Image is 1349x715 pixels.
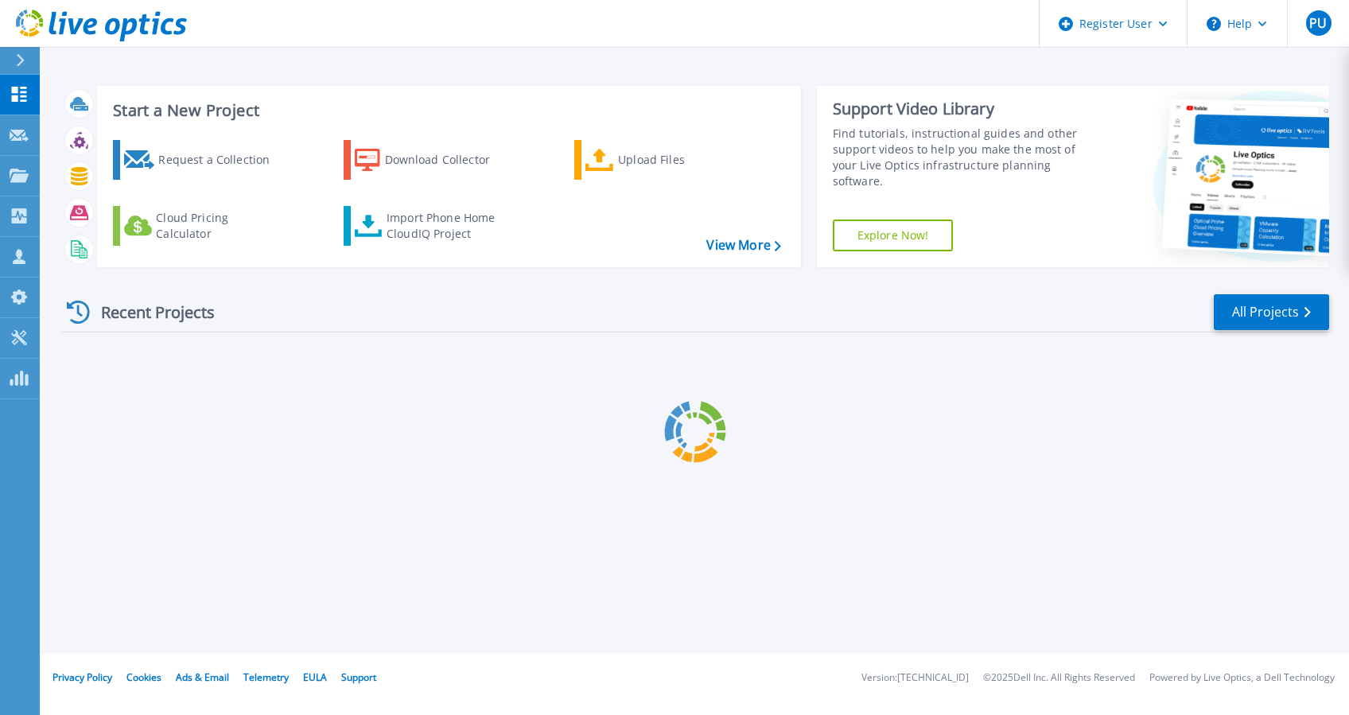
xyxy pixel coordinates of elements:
[574,140,752,180] a: Upload Files
[618,144,745,176] div: Upload Files
[176,670,229,684] a: Ads & Email
[344,140,521,180] a: Download Collector
[156,210,283,242] div: Cloud Pricing Calculator
[833,126,1092,189] div: Find tutorials, instructional guides and other support videos to help you make the most of your L...
[833,99,1092,119] div: Support Video Library
[385,144,512,176] div: Download Collector
[303,670,327,684] a: EULA
[861,673,969,683] li: Version: [TECHNICAL_ID]
[1149,673,1335,683] li: Powered by Live Optics, a Dell Technology
[387,210,511,242] div: Import Phone Home CloudIQ Project
[113,206,290,246] a: Cloud Pricing Calculator
[833,220,954,251] a: Explore Now!
[113,102,780,119] h3: Start a New Project
[1309,17,1327,29] span: PU
[52,670,112,684] a: Privacy Policy
[113,140,290,180] a: Request a Collection
[126,670,161,684] a: Cookies
[706,238,780,253] a: View More
[243,670,289,684] a: Telemetry
[983,673,1135,683] li: © 2025 Dell Inc. All Rights Reserved
[61,293,236,332] div: Recent Projects
[341,670,376,684] a: Support
[158,144,286,176] div: Request a Collection
[1214,294,1329,330] a: All Projects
